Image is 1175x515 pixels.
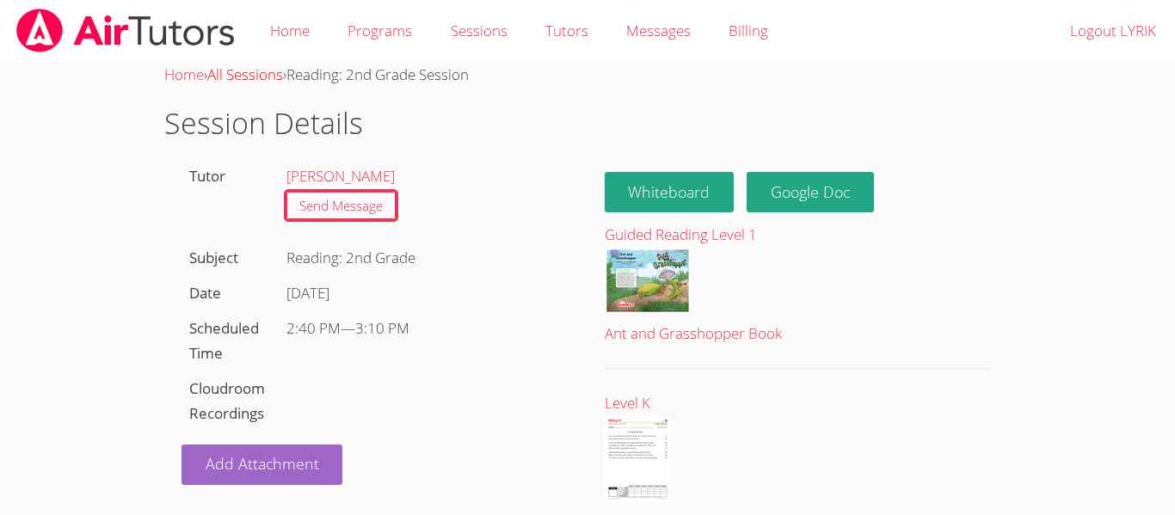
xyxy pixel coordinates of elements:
[189,318,259,363] label: Scheduled Time
[286,318,341,338] span: 2:40 PM
[164,101,1011,145] h1: Session Details
[164,64,204,84] a: Home
[605,223,994,346] a: Guided Reading Level 1Ant and Grasshopper Book
[605,416,671,502] img: Fluency_PP_K_a_trip_to_the_zoo.pdf
[279,241,570,276] div: Reading: 2nd Grade
[189,283,221,303] label: Date
[605,172,735,212] button: Whiteboard
[605,391,994,416] div: Level K
[189,248,238,267] label: Subject
[286,64,469,84] span: Reading: 2nd Grade Session
[164,63,1011,88] div: › ›
[189,378,265,423] label: Cloudroom Recordings
[605,223,994,248] div: Guided Reading Level 1
[626,21,691,40] span: Messages
[181,444,343,485] a: Add Attachment
[189,166,225,186] label: Tutor
[15,9,237,52] img: airtutors_banner-c4298cdbf04f3fff15de1276eac7730deb9818008684d7c2e4769d2f7ddbe033.png
[207,64,283,84] a: All Sessions
[747,172,874,212] a: Google Doc
[286,281,563,306] div: [DATE]
[286,192,396,220] a: Send Message
[355,318,409,338] span: 3:10 PM
[286,316,563,341] div: —
[605,322,994,346] div: Ant and Grasshopper Book
[605,248,691,314] img: antandgrasshopper_clr.pdf
[286,166,395,186] a: [PERSON_NAME]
